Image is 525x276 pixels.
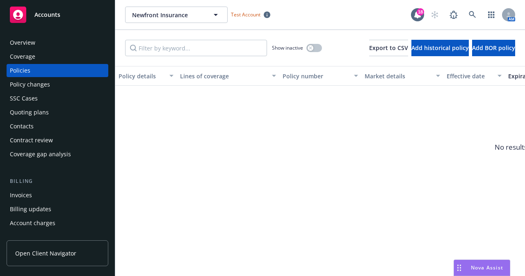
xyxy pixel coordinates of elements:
[7,120,108,133] a: Contacts
[10,92,38,105] div: SSC Cases
[180,72,267,80] div: Lines of coverage
[445,7,462,23] a: Report a Bug
[464,7,481,23] a: Search
[7,3,108,26] a: Accounts
[272,44,303,51] span: Show inactive
[7,36,108,49] a: Overview
[279,66,361,86] button: Policy number
[10,78,50,91] div: Policy changes
[7,230,108,244] a: Installment plans
[115,66,177,86] button: Policy details
[10,203,51,216] div: Billing updates
[7,217,108,230] a: Account charges
[7,78,108,91] a: Policy changes
[7,148,108,161] a: Coverage gap analysis
[427,7,443,23] a: Start snowing
[443,66,505,86] button: Effective date
[7,64,108,77] a: Policies
[471,264,503,271] span: Nova Assist
[411,40,469,56] button: Add historical policy
[15,249,76,258] span: Open Client Navigator
[361,66,443,86] button: Market details
[454,260,510,276] button: Nova Assist
[7,177,108,185] div: Billing
[283,72,349,80] div: Policy number
[369,44,408,52] span: Export to CSV
[10,217,55,230] div: Account charges
[454,260,464,276] div: Drag to move
[7,203,108,216] a: Billing updates
[228,10,274,19] span: Test Account
[369,40,408,56] button: Export to CSV
[125,40,267,56] input: Filter by keyword...
[10,106,49,119] div: Quoting plans
[7,50,108,63] a: Coverage
[10,64,30,77] div: Policies
[10,50,35,63] div: Coverage
[472,44,515,52] span: Add BOR policy
[10,148,71,161] div: Coverage gap analysis
[34,11,60,18] span: Accounts
[365,72,431,80] div: Market details
[10,134,53,147] div: Contract review
[7,134,108,147] a: Contract review
[417,8,424,16] div: 18
[231,11,260,18] span: Test Account
[10,36,35,49] div: Overview
[483,7,500,23] a: Switch app
[7,106,108,119] a: Quoting plans
[132,11,203,19] span: Newfront Insurance
[7,189,108,202] a: Invoices
[7,92,108,105] a: SSC Cases
[447,72,493,80] div: Effective date
[10,120,34,133] div: Contacts
[472,40,515,56] button: Add BOR policy
[10,189,32,202] div: Invoices
[177,66,279,86] button: Lines of coverage
[10,230,58,244] div: Installment plans
[411,44,469,52] span: Add historical policy
[125,7,228,23] button: Newfront Insurance
[119,72,164,80] div: Policy details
